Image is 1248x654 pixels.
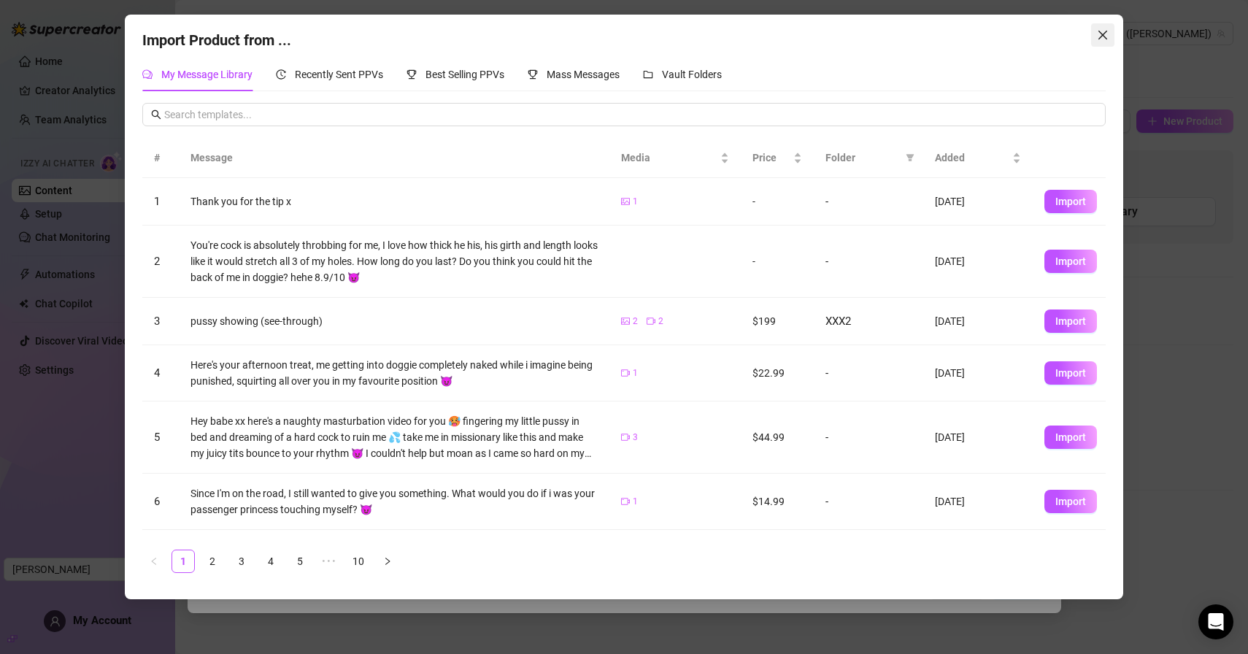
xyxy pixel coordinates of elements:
[172,550,194,572] a: 1
[825,255,828,268] span: -
[288,550,312,573] li: 5
[289,550,311,572] a: 5
[190,193,598,209] div: Thank you for the tip x
[295,69,383,80] span: Recently Sent PPVs
[1055,431,1086,443] span: Import
[935,150,1009,166] span: Added
[142,550,166,573] li: Previous Page
[741,178,814,226] td: -
[1198,604,1233,639] div: Open Intercom Messenger
[825,195,828,208] span: -
[1091,29,1114,41] span: Close
[150,557,158,566] span: left
[633,431,638,445] span: 3
[825,315,851,328] span: XXX2
[609,138,741,178] th: Media
[190,313,598,329] div: pussy showing (see-through)
[1044,490,1097,513] button: Import
[621,150,717,166] span: Media
[1055,315,1086,327] span: Import
[923,298,1033,345] td: [DATE]
[151,109,161,120] span: search
[741,298,814,345] td: $199
[1044,190,1097,213] button: Import
[752,150,790,166] span: Price
[741,345,814,401] td: $22.99
[741,474,814,530] td: $14.99
[621,433,630,442] span: video-camera
[825,431,828,444] span: -
[643,69,653,80] span: folder
[662,69,722,80] span: Vault Folders
[230,550,253,573] li: 3
[633,315,638,328] span: 2
[621,317,630,326] span: picture
[347,550,369,572] a: 10
[741,530,814,602] td: $99.99
[376,550,399,573] li: Next Page
[647,317,655,326] span: video-camera
[633,495,638,509] span: 1
[425,69,504,80] span: Best Selling PPVs
[172,550,195,573] li: 1
[190,357,598,389] div: Here's your afternoon treat, me getting into doggie completely naked while i imagine being punish...
[276,69,286,80] span: history
[407,69,417,80] span: trophy
[741,226,814,298] td: -
[1044,361,1097,385] button: Import
[317,550,341,573] span: •••
[154,495,160,508] span: 6
[825,366,828,380] span: -
[1091,23,1114,47] button: Close
[179,138,609,178] th: Message
[1097,29,1109,41] span: close
[923,226,1033,298] td: [DATE]
[923,345,1033,401] td: [DATE]
[547,69,620,80] span: Mass Messages
[1055,496,1086,507] span: Import
[154,195,160,208] span: 1
[142,138,179,178] th: #
[621,497,630,506] span: video-camera
[741,401,814,474] td: $44.99
[1055,196,1086,207] span: Import
[142,69,153,80] span: comment
[825,495,828,508] span: -
[741,138,814,178] th: Price
[260,550,282,572] a: 4
[528,69,538,80] span: trophy
[923,401,1033,474] td: [DATE]
[376,550,399,573] button: right
[190,485,598,518] div: Since I'm on the road, I still wanted to give you something. What would you do if i was your pass...
[1055,255,1086,267] span: Import
[1055,367,1086,379] span: Import
[923,138,1033,178] th: Added
[658,315,663,328] span: 2
[347,550,370,573] li: 10
[633,195,638,209] span: 1
[142,31,291,49] span: Import Product from ...
[1044,309,1097,333] button: Import
[903,147,917,169] span: filter
[231,550,253,572] a: 3
[164,107,1097,123] input: Search templates...
[825,150,900,166] span: Folder
[201,550,224,573] li: 2
[190,413,598,461] div: Hey babe xx here's a naughty masturbation video for you 🥵 fingering my little pussy in bed and dr...
[317,550,341,573] li: Next 5 Pages
[154,255,160,268] span: 2
[923,178,1033,226] td: [DATE]
[383,557,392,566] span: right
[633,366,638,380] span: 1
[923,474,1033,530] td: [DATE]
[154,315,160,328] span: 3
[161,69,253,80] span: My Message Library
[259,550,282,573] li: 4
[1044,426,1097,449] button: Import
[923,530,1033,602] td: [DATE]
[190,237,598,285] div: You're cock is absolutely throbbing for me, I love how thick he his, his girth and length looks l...
[142,550,166,573] button: left
[201,550,223,572] a: 2
[154,366,160,380] span: 4
[906,153,914,162] span: filter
